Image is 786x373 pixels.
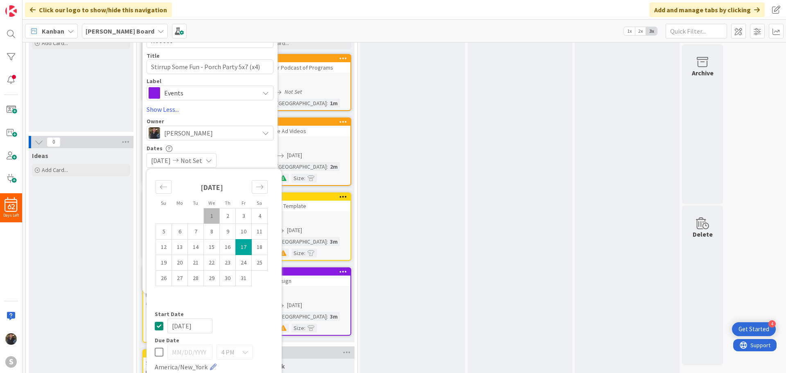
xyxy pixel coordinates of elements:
[143,357,240,368] div: Staff Nametag Design
[143,287,240,297] div: CC
[254,268,350,286] div: 39Koozie Design
[254,193,350,211] div: 41STAR Deck Template
[7,204,15,210] span: 62
[204,271,220,286] td: Choose Wednesday, 10/29/2025 12:00 PM as your check-out date. It’s available.
[42,166,68,174] span: Add Card...
[155,337,179,343] span: Due Date
[287,151,302,160] span: [DATE]
[146,299,163,307] i: Not Set
[204,240,220,255] td: Choose Wednesday, 10/15/2025 12:00 PM as your check-out date. It’s available.
[254,276,350,286] div: Koozie Design
[147,52,160,59] label: Title
[155,362,208,372] span: America/New_York
[181,156,202,165] span: Not Set
[208,200,215,206] small: We
[327,99,328,108] span: :
[204,208,220,224] td: Choose Wednesday, 10/01/2025 12:00 PM as your check-out date. It’s available.
[147,118,164,124] span: Owner
[254,62,350,73] div: B-Roll For Podcast of Programs
[149,127,160,139] img: CC
[257,269,350,275] div: 39
[256,162,327,171] div: Time in [GEOGRAPHIC_DATA]
[146,310,214,328] div: Time in [GEOGRAPHIC_DATA]
[17,1,37,11] span: Support
[693,229,713,239] div: Delete
[285,88,302,95] i: Not Set
[236,208,252,224] td: Choose Friday, 10/03/2025 12:00 PM as your check-out date. It’s available.
[32,151,48,160] span: Ideas
[768,320,776,328] div: 4
[254,75,350,86] div: CC
[291,323,304,332] div: Size
[291,174,304,183] div: Size
[257,119,350,125] div: 48
[666,24,727,38] input: Quick Filter...
[236,240,252,255] td: Selected as start date. Friday, 10/17/2025 12:00 PM
[252,180,268,194] div: Move forward to switch to the next month.
[254,118,350,126] div: 48
[236,224,252,240] td: Choose Friday, 10/10/2025 12:00 PM as your check-out date. It’s available.
[188,240,204,255] td: Choose Tuesday, 10/14/2025 12:00 PM as your check-out date. It’s available.
[328,99,340,108] div: 1m
[242,200,246,206] small: Fr
[164,87,255,99] span: Events
[225,200,230,206] small: Th
[236,271,252,286] td: Choose Friday, 10/31/2025 12:00 PM as your check-out date. It’s available.
[5,333,17,345] img: CC
[254,126,350,136] div: Farol Sale Ad Videos
[287,226,302,235] span: [DATE]
[635,27,646,35] span: 2x
[5,356,17,368] div: S
[42,39,68,47] span: Add Card...
[155,311,184,317] span: Start Date
[304,249,305,258] span: :
[252,255,268,271] td: Choose Saturday, 10/25/2025 12:00 PM as your check-out date. It’s available.
[328,312,340,321] div: 3m
[188,271,204,286] td: Choose Tuesday, 10/28/2025 12:00 PM as your check-out date. It’s available.
[252,208,268,224] td: Choose Saturday, 10/04/2025 12:00 PM as your check-out date. It’s available.
[156,180,172,194] div: Move backward to switch to the previous month.
[220,271,236,286] td: Choose Thursday, 10/30/2025 12:00 PM as your check-out date. It’s available.
[327,237,328,246] span: :
[147,104,273,114] a: Show Less...
[254,139,350,149] div: CC
[692,68,714,78] div: Archive
[156,271,172,286] td: Choose Sunday, 10/26/2025 12:00 PM as your check-out date. It’s available.
[732,322,776,336] div: Open Get Started checklist, remaining modules: 4
[172,240,188,255] td: Choose Monday, 10/13/2025 12:00 PM as your check-out date. It’s available.
[220,208,236,224] td: Choose Thursday, 10/02/2025 12:00 PM as your check-out date. It’s available.
[167,319,212,333] input: MM/DD/YYYY
[47,137,61,147] span: 0
[220,224,236,240] td: Choose Thursday, 10/09/2025 12:00 PM as your check-out date. It’s available.
[176,200,183,206] small: Mo
[327,312,328,321] span: :
[304,174,305,183] span: :
[172,271,188,286] td: Choose Monday, 10/27/2025 12:00 PM as your check-out date. It’s available.
[147,59,273,74] textarea: Stirrup Some Fun - Porch Party 5x7 (x4)
[256,312,327,321] div: Time in [GEOGRAPHIC_DATA]
[287,301,302,310] span: [DATE]
[25,2,172,17] div: Click our logo to show/hide this navigation
[147,145,163,151] span: Dates
[304,323,305,332] span: :
[254,193,350,201] div: 41
[156,240,172,255] td: Choose Sunday, 10/12/2025 12:00 PM as your check-out date. It’s available.
[156,255,172,271] td: Choose Sunday, 10/19/2025 12:00 PM as your check-out date. It’s available.
[252,224,268,240] td: Choose Saturday, 10/11/2025 12:00 PM as your check-out date. It’s available.
[739,325,769,333] div: Get Started
[254,268,350,276] div: 39
[86,27,154,35] b: [PERSON_NAME] Board
[172,255,188,271] td: Choose Monday, 10/20/2025 12:00 PM as your check-out date. It’s available.
[161,200,166,206] small: Su
[147,78,161,84] span: Label
[164,128,213,138] span: [PERSON_NAME]
[204,224,220,240] td: Choose Wednesday, 10/08/2025 12:00 PM as your check-out date. It’s available.
[291,249,304,258] div: Size
[328,162,340,171] div: 2m
[649,2,765,17] div: Add and manage tabs by clicking
[257,194,350,200] div: 41
[188,224,204,240] td: Choose Tuesday, 10/07/2025 12:00 PM as your check-out date. It’s available.
[146,330,166,339] div: Priority
[254,118,350,136] div: 48Farol Sale Ad Videos
[147,173,277,311] div: Calendar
